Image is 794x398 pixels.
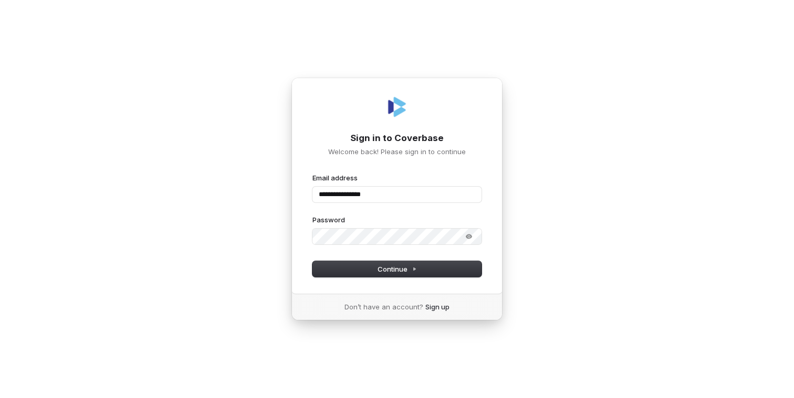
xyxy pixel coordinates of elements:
h1: Sign in to Coverbase [312,132,482,145]
label: Email address [312,173,358,182]
a: Sign up [425,302,450,311]
p: Welcome back! Please sign in to continue [312,147,482,156]
img: Coverbase [384,94,410,120]
span: Don’t have an account? [344,302,423,311]
span: Continue [378,264,417,274]
button: Continue [312,261,482,277]
label: Password [312,215,345,224]
button: Show password [458,230,479,243]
